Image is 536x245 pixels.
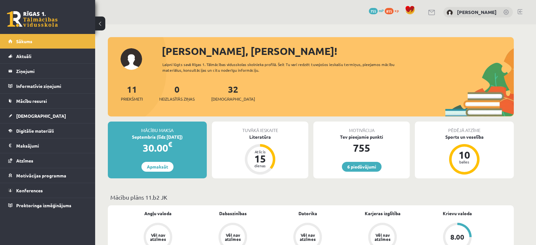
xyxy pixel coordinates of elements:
span: Atzīmes [16,158,33,163]
a: Literatūra Atlicis 15 dienas [212,134,308,175]
div: 15 [251,154,270,164]
a: Ziņojumi [8,64,87,78]
div: Pēdējā atzīme [415,122,514,134]
div: dienas [251,164,270,168]
a: 32[DEMOGRAPHIC_DATA] [211,83,255,102]
legend: Maksājumi [16,138,87,153]
span: Aktuāli [16,53,31,59]
div: Atlicis [251,150,270,154]
a: 815 xp [385,8,402,13]
div: Vēl nav atzīmes [224,233,242,241]
a: Maksājumi [8,138,87,153]
span: Sākums [16,38,32,44]
div: Septembris (līdz [DATE]) [108,134,207,140]
div: Laipni lūgts savā Rīgas 1. Tālmācības vidusskolas skolnieka profilā. Šeit Tu vari redzēt tuvojošo... [162,62,406,73]
a: Sākums [8,34,87,49]
legend: Ziņojumi [16,64,87,78]
a: Motivācijas programma [8,168,87,183]
span: € [168,140,172,149]
span: xp [395,8,399,13]
a: 755 mP [369,8,384,13]
a: Proktoringa izmēģinājums [8,198,87,213]
a: [PERSON_NAME] [457,9,497,15]
span: Neizlasītās ziņas [159,96,195,102]
div: 10 [455,150,474,160]
a: 0Neizlasītās ziņas [159,83,195,102]
a: Digitālie materiāli [8,123,87,138]
a: Informatīvie ziņojumi [8,79,87,93]
div: balles [455,160,474,164]
a: Konferences [8,183,87,198]
div: Tuvākā ieskaite [212,122,308,134]
span: mP [379,8,384,13]
span: [DEMOGRAPHIC_DATA] [16,113,66,119]
a: Sports un veselība 10 balles [415,134,514,175]
span: Motivācijas programma [16,173,66,178]
span: Digitālie materiāli [16,128,54,134]
div: 8.00 [450,234,464,241]
span: Proktoringa izmēģinājums [16,202,71,208]
a: Apmaksāt [141,162,173,172]
div: Motivācija [313,122,410,134]
div: Tev pieejamie punkti [313,134,410,140]
a: Dabaszinības [219,210,247,217]
span: [DEMOGRAPHIC_DATA] [211,96,255,102]
div: [PERSON_NAME], [PERSON_NAME]! [162,43,514,59]
span: 815 [385,8,394,14]
a: Datorika [298,210,317,217]
div: 755 [313,140,410,156]
a: Atzīmes [8,153,87,168]
a: Krievu valoda [443,210,472,217]
a: Aktuāli [8,49,87,63]
div: Vēl nav atzīmes [374,233,391,241]
div: 30.00 [108,140,207,156]
legend: Informatīvie ziņojumi [16,79,87,93]
img: Arnolds Mikuličs [447,10,453,16]
div: Literatūra [212,134,308,140]
a: [DEMOGRAPHIC_DATA] [8,109,87,123]
span: Konferences [16,188,43,193]
a: Angļu valoda [144,210,172,217]
a: 6 piedāvājumi [342,162,382,172]
p: Mācību plāns 11.b2 JK [110,193,511,202]
a: Mācību resursi [8,94,87,108]
a: 11Priekšmeti [121,83,143,102]
div: Vēl nav atzīmes [149,233,167,241]
div: Vēl nav atzīmes [299,233,317,241]
div: Sports un veselība [415,134,514,140]
a: Karjeras izglītība [365,210,401,217]
div: Mācību maksa [108,122,207,134]
a: Rīgas 1. Tālmācības vidusskola [7,11,58,27]
span: Mācību resursi [16,98,47,104]
span: 755 [369,8,378,14]
span: Priekšmeti [121,96,143,102]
